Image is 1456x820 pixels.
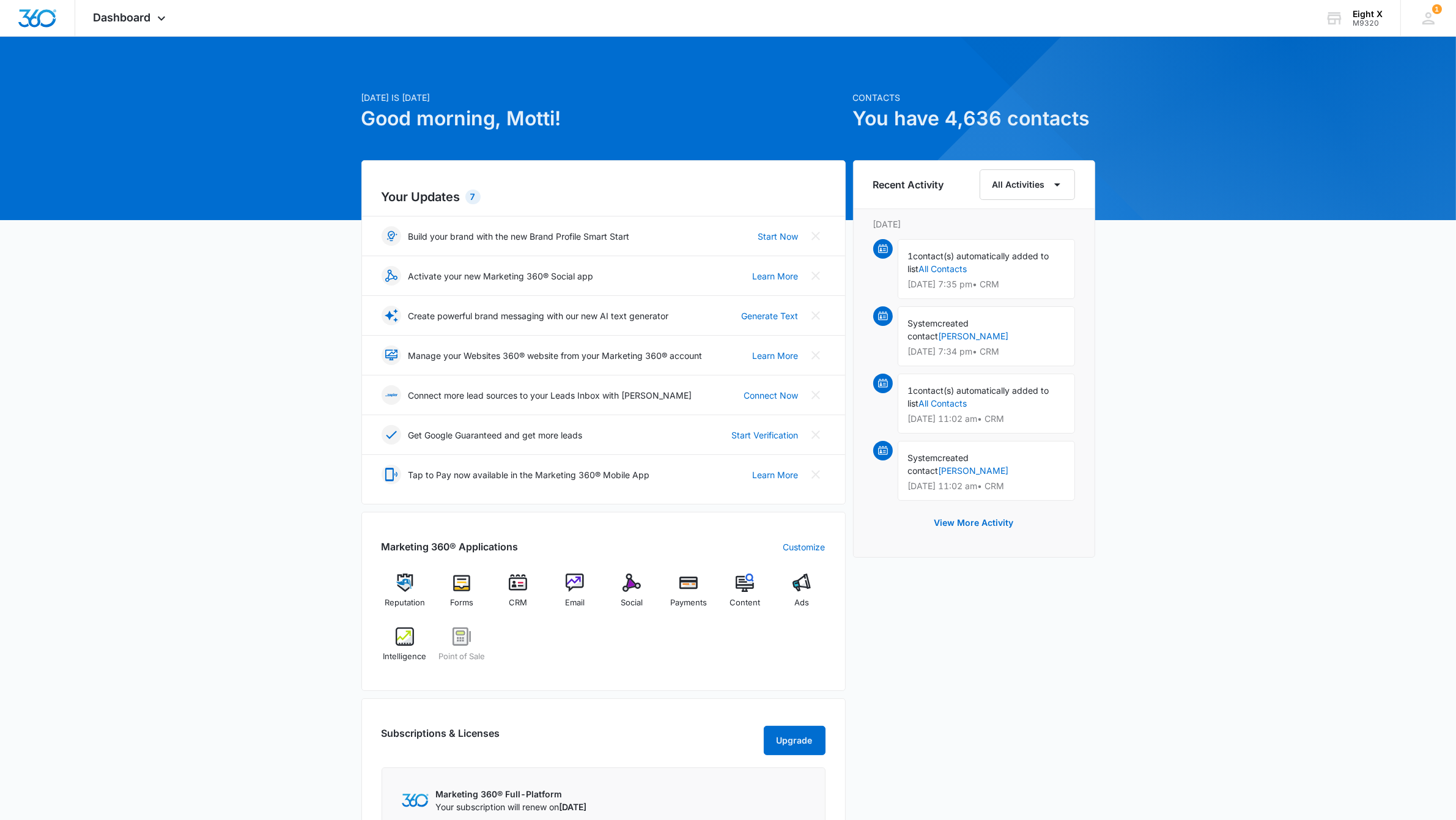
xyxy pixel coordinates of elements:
[939,331,1009,341] a: [PERSON_NAME]
[806,425,826,445] button: Close
[361,91,846,104] p: [DATE] is [DATE]
[908,251,914,261] span: 1
[908,347,1065,356] p: [DATE] 7:34 pm • CRM
[753,349,799,362] a: Learn More
[670,597,707,609] span: Payments
[465,190,481,204] div: 7
[438,627,485,671] a: Point of Sale
[908,318,938,328] span: System
[408,429,583,441] p: Get Google Guaranteed and get more leads
[436,788,587,800] p: Marketing 360® Full-Platform
[94,11,151,24] span: Dashboard
[408,468,650,481] p: Tap to Pay now available in the Marketing 360® Mobile App
[753,468,799,481] a: Learn More
[806,226,826,246] button: Close
[908,251,1049,274] span: contact(s) automatically added to list
[552,574,599,618] a: Email
[919,264,967,274] a: All Contacts
[1432,4,1442,14] div: notifications count
[806,385,826,405] button: Close
[939,465,1009,476] a: [PERSON_NAME]
[436,800,587,813] p: Your subscription will renew on
[408,309,669,322] p: Create powerful brand messaging with our new AI text generator
[742,309,799,322] a: Generate Text
[495,574,542,618] a: CRM
[608,574,656,618] a: Social
[980,169,1075,200] button: All Activities
[385,597,425,609] span: Reputation
[450,597,473,609] span: Forms
[908,385,1049,408] span: contact(s) automatically added to list
[509,597,527,609] span: CRM
[560,802,587,812] span: [DATE]
[402,794,429,807] img: Marketing 360 Logo
[408,230,630,243] p: Build your brand with the new Brand Profile Smart Start
[873,177,944,192] h6: Recent Activity
[853,91,1095,104] p: Contacts
[382,188,826,206] h2: Your Updates
[408,349,703,362] p: Manage your Websites 360® website from your Marketing 360® account
[806,345,826,365] button: Close
[383,651,426,663] span: Intelligence
[908,452,938,463] span: System
[1353,19,1383,28] div: account id
[908,280,1065,289] p: [DATE] 7:35 pm • CRM
[806,465,826,484] button: Close
[778,574,826,618] a: Ads
[382,627,429,671] a: Intelligence
[794,597,809,609] span: Ads
[908,415,1065,423] p: [DATE] 11:02 am • CRM
[408,270,594,283] p: Activate your new Marketing 360® Social app
[764,726,826,755] button: Upgrade
[408,389,692,402] p: Connect more lead sources to your Leads Inbox with [PERSON_NAME]
[908,318,969,341] span: created contact
[732,429,799,441] a: Start Verification
[908,385,914,396] span: 1
[783,541,826,553] a: Customize
[919,398,967,408] a: All Contacts
[744,389,799,402] a: Connect Now
[922,508,1026,537] button: View More Activity
[361,104,846,133] h1: Good morning, Motti!
[382,539,519,554] h2: Marketing 360® Applications
[730,597,760,609] span: Content
[1432,4,1442,14] span: 1
[758,230,799,243] a: Start Now
[621,597,643,609] span: Social
[438,574,485,618] a: Forms
[722,574,769,618] a: Content
[438,651,485,663] span: Point of Sale
[806,266,826,286] button: Close
[908,482,1065,490] p: [DATE] 11:02 am • CRM
[382,726,500,750] h2: Subscriptions & Licenses
[1353,9,1383,19] div: account name
[382,574,429,618] a: Reputation
[753,270,799,283] a: Learn More
[873,218,1075,231] p: [DATE]
[665,574,712,618] a: Payments
[853,104,1095,133] h1: You have 4,636 contacts
[565,597,585,609] span: Email
[806,306,826,325] button: Close
[908,452,969,476] span: created contact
